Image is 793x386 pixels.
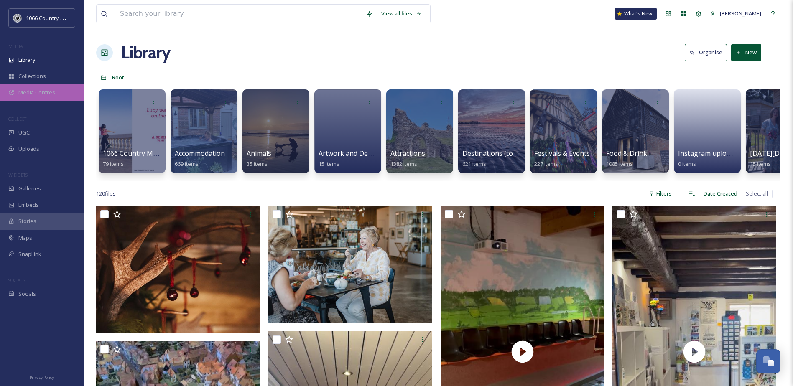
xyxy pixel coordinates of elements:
a: Artwork and Design Folder15 items [319,150,403,168]
span: Maps [18,234,32,242]
a: 1066 Country Moments campaign79 items [103,150,209,168]
span: 1382 items [390,160,417,168]
button: Open Chat [756,349,780,373]
span: 0 items [678,160,696,168]
a: Destinations (towns and landscapes)621 items [462,150,577,168]
a: Library [121,40,171,65]
a: Attractions1382 items [390,150,425,168]
span: Galleries [18,185,41,193]
span: 1085 items [606,160,633,168]
span: WIDGETS [8,172,28,178]
span: MEDIA [8,43,23,49]
span: SOCIALS [8,277,25,283]
span: Collections [18,72,46,80]
a: View all files [377,5,426,22]
a: Festivals & Events227 items [534,150,590,168]
a: Accommodation669 items [175,150,225,168]
span: Artwork and Design Folder [319,149,403,158]
span: Accommodation [175,149,225,158]
a: Animals35 items [247,150,271,168]
input: Search your library [116,5,362,23]
a: Food & Drink1085 items [606,150,647,168]
span: COLLECT [8,116,26,122]
a: [PERSON_NAME] [706,5,765,22]
div: Filters [645,185,676,202]
a: What's New [615,8,657,20]
span: Library [18,56,35,64]
span: 1066 Country Marketing [26,14,85,22]
span: Animals [247,149,271,158]
span: Uploads [18,145,39,153]
span: 15 items [750,160,771,168]
span: Select all [746,190,768,198]
span: Stories [18,217,36,225]
span: Food & Drink [606,149,647,158]
span: Privacy Policy [30,375,54,380]
button: Organise [685,44,727,61]
span: Instagram uploads [678,149,737,158]
span: 621 items [462,160,486,168]
span: Socials [18,290,36,298]
span: Destinations (towns and landscapes) [462,149,577,158]
a: Privacy Policy [30,372,54,382]
img: logo_footerstamp.png [13,14,22,22]
span: 1066 Country Moments campaign [103,149,209,158]
img: The Bell - Christmas - credit Saltwick Media.jpg [96,206,260,333]
span: Embeds [18,201,39,209]
span: 227 items [534,160,558,168]
span: Attractions [390,149,425,158]
a: Root [112,72,124,82]
span: 15 items [319,160,339,168]
span: 669 items [175,160,199,168]
button: New [731,44,761,61]
span: UGC [18,129,30,137]
img: Refreshments inside the Lime Kiln Café - credit 1066 Country.jpg [268,206,432,323]
a: Instagram uploads0 items [678,150,737,168]
span: SnapLink [18,250,41,258]
span: 35 items [247,160,268,168]
span: Festivals & Events [534,149,590,158]
span: [PERSON_NAME] [720,10,761,17]
span: 79 items [103,160,124,168]
a: Organise [685,44,731,61]
span: 120 file s [96,190,116,198]
div: Date Created [699,185,742,202]
span: Media Centres [18,89,55,96]
span: Root [112,74,124,81]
